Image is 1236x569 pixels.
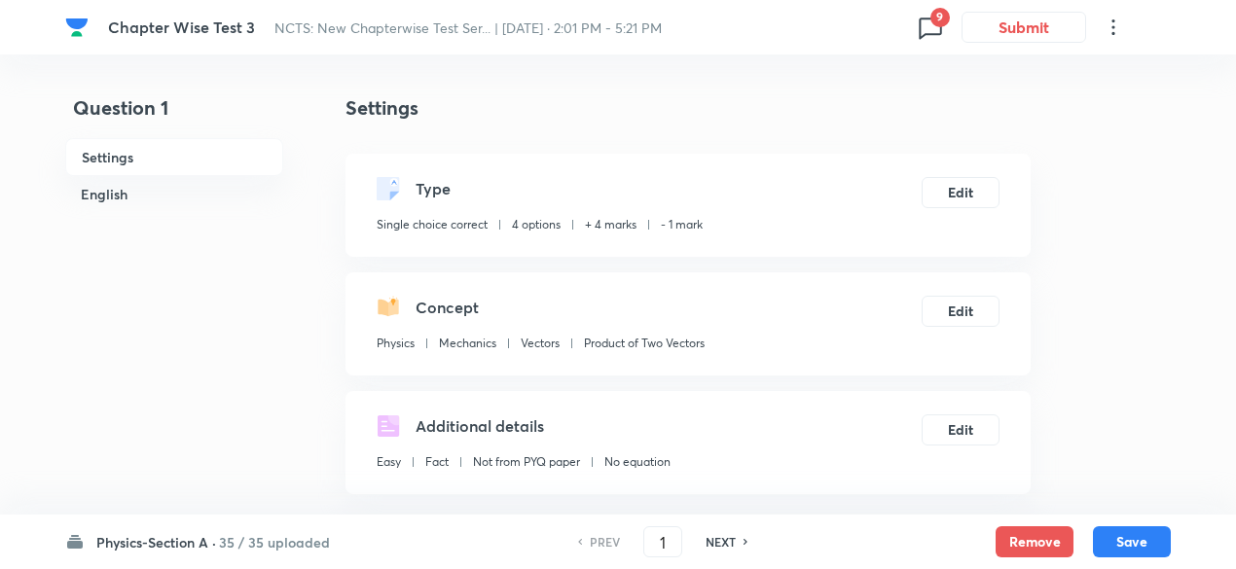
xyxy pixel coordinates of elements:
h4: Question 1 [65,93,283,138]
a: Company Logo [65,16,92,39]
p: + 4 marks [585,216,636,233]
h6: English [65,176,283,212]
button: Edit [922,414,1000,445]
img: questionType.svg [377,177,400,200]
p: Product of Two Vectors [584,335,705,352]
h6: Settings [65,138,283,176]
p: Mechanics [439,335,496,352]
h4: Settings [345,93,1031,123]
h5: Concept [416,296,479,319]
p: 4 options [512,216,561,233]
h6: NEXT [706,533,736,551]
p: Physics [377,335,415,352]
span: Chapter Wise Test 3 [108,17,255,37]
h5: Type [416,177,451,200]
p: Vectors [521,335,560,352]
button: Save [1093,526,1171,557]
p: No equation [604,453,671,471]
p: Not from PYQ paper [473,453,580,471]
h5: Additional details [416,414,544,438]
p: Easy [377,453,401,471]
h6: PREV [590,533,620,551]
button: Edit [922,296,1000,327]
button: Submit [962,12,1086,43]
h6: 35 / 35 uploaded [219,532,330,552]
p: - 1 mark [661,216,703,233]
img: questionConcept.svg [377,296,400,319]
p: Single choice correct [377,216,488,233]
button: Edit [922,177,1000,208]
p: Fact [425,453,449,471]
img: Company Logo [65,16,89,39]
span: 9 [930,8,950,27]
h6: Physics-Section A · [96,532,216,552]
img: questionDetails.svg [377,414,400,438]
span: NCTS: New Chapterwise Test Ser... | [DATE] · 2:01 PM - 5:21 PM [274,18,662,37]
button: Remove [996,526,1073,557]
